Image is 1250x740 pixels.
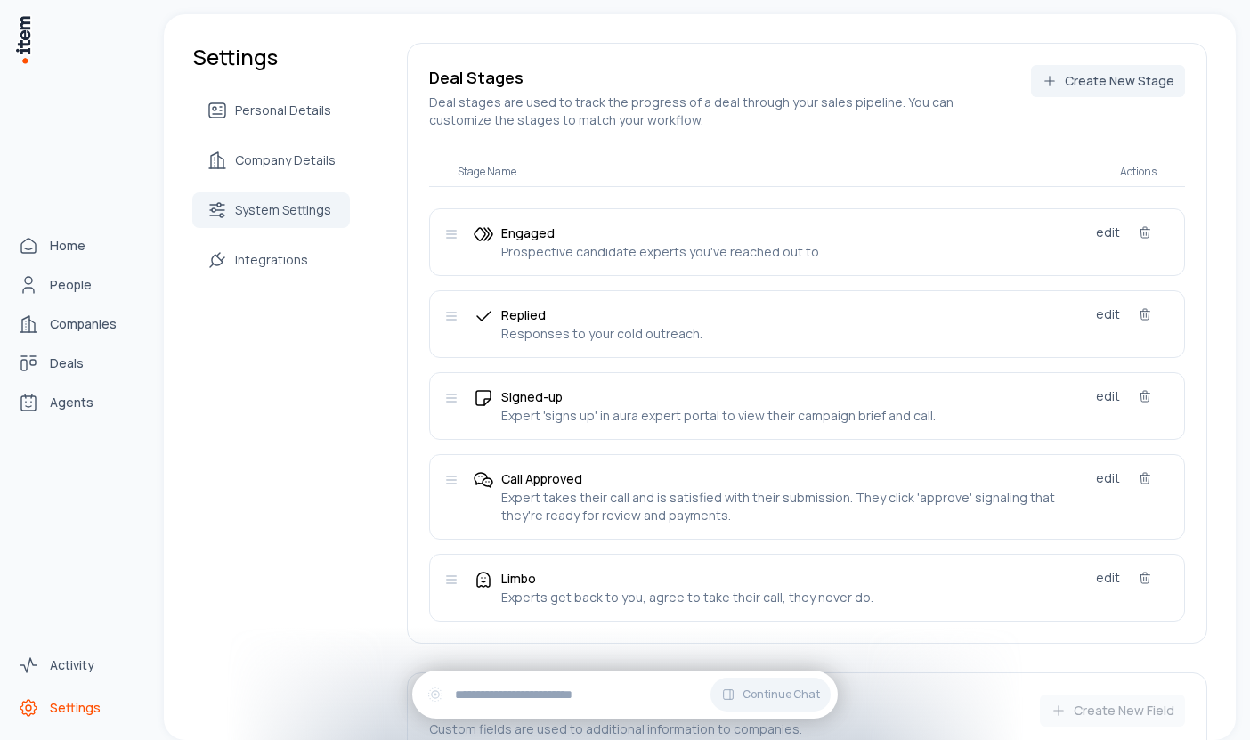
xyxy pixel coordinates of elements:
button: Continue Chat [710,678,831,712]
span: Engaged [501,224,1082,243]
h1: Settings [192,43,350,71]
span: Home [50,237,85,255]
span: Experts get back to you, agree to take their call, they never do. [501,589,1082,606]
h2: Deal Stages [429,65,1002,90]
a: People [11,267,146,303]
a: Home [11,228,146,264]
span: Company Details [235,151,336,169]
img: Item Brain Logo [14,14,32,65]
p: Custom fields are used to additional information to companies . [429,720,802,739]
a: System Settings [192,192,350,228]
span: Prospective candidate experts you've reached out to [501,243,1082,261]
span: Agents [50,394,93,411]
p: Deal stages are used to track the progress of a deal through your sales pipeline. You can customi... [429,94,1002,129]
span: Expert 'signs up' in aura expert portal to view their campaign brief and call. [501,407,1082,425]
span: Expert takes their call and is satisfied with their submission. They click 'approve' signaling th... [501,489,1082,525]
a: Activity [11,647,146,683]
a: Deals [11,346,146,381]
a: Integrations [192,242,350,278]
span: Replied [501,305,1082,325]
button: edit [1096,387,1120,405]
span: Limbo [501,569,1082,589]
a: Company Details [192,142,350,178]
div: Continue Chat [412,671,838,719]
button: edit [1096,305,1120,323]
a: Settings [11,690,146,726]
span: People [50,276,92,294]
span: Call Approved [501,469,1082,489]
a: Agents [11,385,146,420]
span: Signed-up [501,387,1082,407]
span: Settings [50,699,101,717]
span: Personal Details [235,102,331,119]
span: Integrations [235,251,308,269]
button: edit [1096,224,1120,241]
a: Companies [11,306,146,342]
button: edit [1096,469,1120,487]
span: Companies [50,315,117,333]
button: Create New Stage [1031,65,1185,97]
span: Responses to your cold outreach. [501,325,1082,343]
p: Stage Name [458,165,516,179]
span: Activity [50,656,94,674]
span: Deals [50,354,84,372]
p: Actions [1120,165,1157,179]
button: edit [1096,569,1120,587]
span: Continue Chat [743,687,820,702]
span: System Settings [235,201,331,219]
a: Personal Details [192,93,350,128]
